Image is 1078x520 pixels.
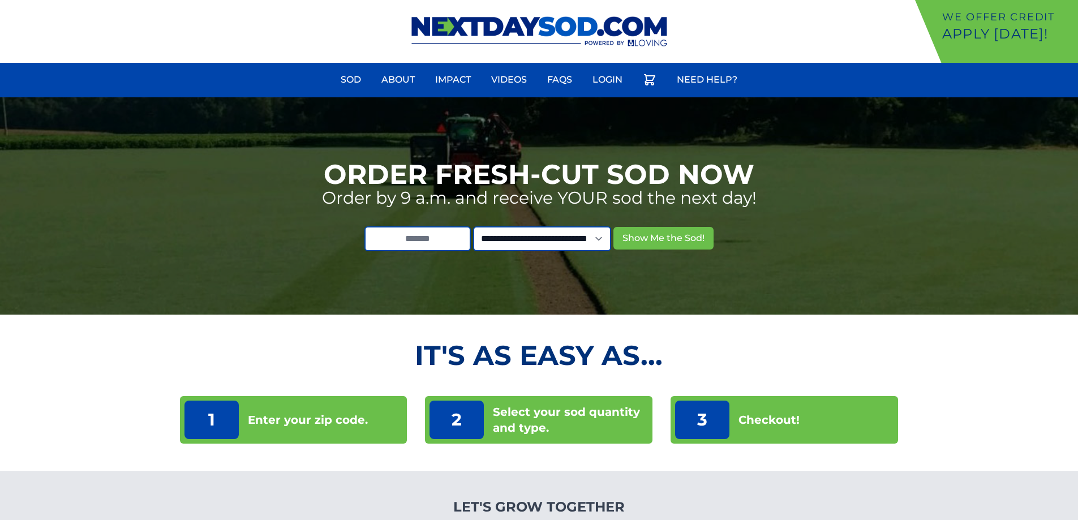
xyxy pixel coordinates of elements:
p: Enter your zip code. [248,412,368,428]
a: FAQs [540,66,579,93]
p: 1 [184,401,239,439]
a: Sod [334,66,368,93]
p: 3 [675,401,729,439]
a: Login [586,66,629,93]
a: Videos [484,66,534,93]
button: Show Me the Sod! [613,227,714,250]
h1: Order Fresh-Cut Sod Now [324,161,754,188]
h2: It's as Easy As... [180,342,899,369]
a: Impact [428,66,478,93]
a: About [375,66,422,93]
p: We offer Credit [942,9,1073,25]
p: 2 [430,401,484,439]
a: Need Help? [670,66,744,93]
p: Apply [DATE]! [942,25,1073,43]
h4: Let's Grow Together [393,498,685,516]
p: Order by 9 a.m. and receive YOUR sod the next day! [322,188,757,208]
p: Checkout! [738,412,800,428]
p: Select your sod quantity and type. [493,404,648,436]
